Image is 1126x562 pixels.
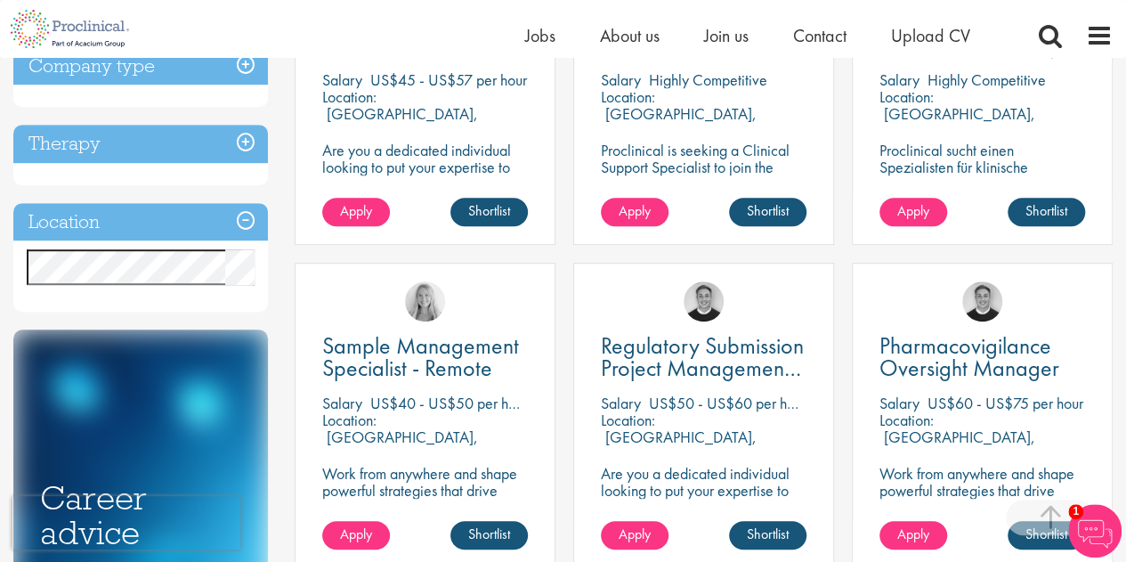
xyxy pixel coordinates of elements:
a: Shortlist [450,521,528,550]
span: Location: [322,410,377,430]
span: Location: [879,86,934,107]
span: Salary [322,393,362,413]
span: Location: [879,410,934,430]
h3: Career advice [40,481,241,550]
p: US$45 - US$57 per hour [370,69,527,90]
span: Salary [322,69,362,90]
a: Apply [879,521,947,550]
a: Shortlist [450,198,528,226]
h3: Therapy [13,125,268,163]
span: Regulatory Submission Project Management, Senior Specialist [601,330,804,405]
span: Pharmacovigilance Oversight Manager [879,330,1059,383]
p: [GEOGRAPHIC_DATA], [GEOGRAPHIC_DATA] [601,427,757,464]
span: 1 [1068,504,1083,519]
p: [GEOGRAPHIC_DATA], [GEOGRAPHIC_DATA] [322,103,478,141]
a: Apply [601,521,668,550]
a: Apply [322,521,390,550]
img: Chatbot [1068,504,1122,558]
img: Bo Forsen [962,281,1002,322]
p: US$50 - US$60 per hour [649,393,806,413]
a: Pharmacovigilance Oversight Manager [879,335,1085,379]
span: Apply [897,201,929,220]
p: [GEOGRAPHIC_DATA], [GEOGRAPHIC_DATA] [879,103,1035,141]
h3: Location [13,203,268,241]
span: Apply [619,201,651,220]
span: Salary [601,393,641,413]
p: US$60 - US$75 per hour [928,393,1083,413]
span: Location: [601,86,655,107]
iframe: reCAPTCHA [12,496,240,550]
a: Sample Management Specialist - Remote [322,335,528,379]
span: Sample Management Specialist - Remote [322,330,519,383]
p: Proclinical is seeking a Clinical Support Specialist to join the Vascular team in [GEOGRAPHIC_DAT... [601,142,806,243]
p: US$40 - US$50 per hour [370,393,528,413]
p: Highly Competitive [649,69,767,90]
span: Salary [879,69,919,90]
p: Are you a dedicated individual looking to put your expertise to work fully flexibly in a remote p... [601,465,806,533]
span: Salary [601,69,641,90]
span: Salary [879,393,919,413]
a: Join us [704,24,749,47]
a: Contact [793,24,847,47]
p: Are you a dedicated individual looking to put your expertise to work in a more flexible hybrid wo... [322,142,528,209]
p: Work from anywhere and shape powerful strategies that drive results! Enjoy the freedom of remote ... [322,465,528,550]
p: [GEOGRAPHIC_DATA], [GEOGRAPHIC_DATA] [601,103,757,141]
span: Apply [897,525,929,543]
p: [GEOGRAPHIC_DATA], [GEOGRAPHIC_DATA] [879,427,1035,464]
span: Apply [619,525,651,543]
a: Jobs [525,24,555,47]
a: Shortlist [1008,198,1085,226]
a: Shortlist [1008,521,1085,550]
span: Location: [601,410,655,430]
a: Upload CV [891,24,970,47]
a: Shortlist [729,521,806,550]
a: Shortlist [729,198,806,226]
span: Location: [322,86,377,107]
a: Apply [322,198,390,226]
span: Apply [340,525,372,543]
h3: Company type [13,47,268,86]
a: Regulatory Submission Project Management, Senior Specialist [601,335,806,379]
p: Proclinical sucht einen Spezialisten für klinische Unterstützung, der sich einem dynamischen Team... [879,142,1085,243]
a: Apply [601,198,668,226]
img: Bo Forsen [684,281,724,322]
img: Shannon Briggs [405,281,445,322]
a: Apply [879,198,947,226]
p: [GEOGRAPHIC_DATA], [GEOGRAPHIC_DATA] [322,427,478,464]
a: About us [600,24,660,47]
p: Highly Competitive [928,69,1046,90]
p: Work from anywhere and shape powerful strategies that drive results! Enjoy the freedom of remote ... [879,465,1085,550]
span: Apply [340,201,372,220]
